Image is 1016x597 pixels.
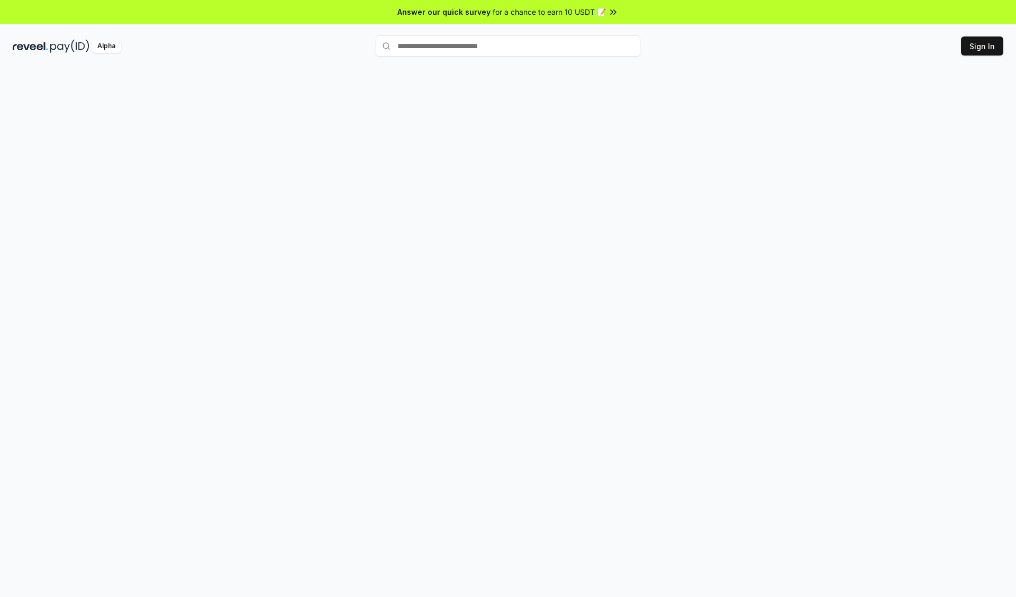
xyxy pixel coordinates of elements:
img: reveel_dark [13,40,48,53]
div: Alpha [92,40,121,53]
span: for a chance to earn 10 USDT 📝 [493,6,606,17]
img: pay_id [50,40,89,53]
span: Answer our quick survey [397,6,491,17]
button: Sign In [961,36,1003,56]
